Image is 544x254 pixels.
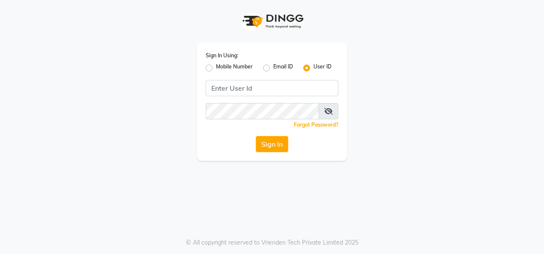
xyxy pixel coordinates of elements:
[206,52,238,59] label: Sign In Using:
[294,121,338,128] a: Forgot Password?
[216,63,253,73] label: Mobile Number
[273,63,293,73] label: Email ID
[256,136,288,152] button: Sign In
[206,103,319,119] input: Username
[238,9,306,34] img: logo1.svg
[313,63,331,73] label: User ID
[206,80,338,96] input: Username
